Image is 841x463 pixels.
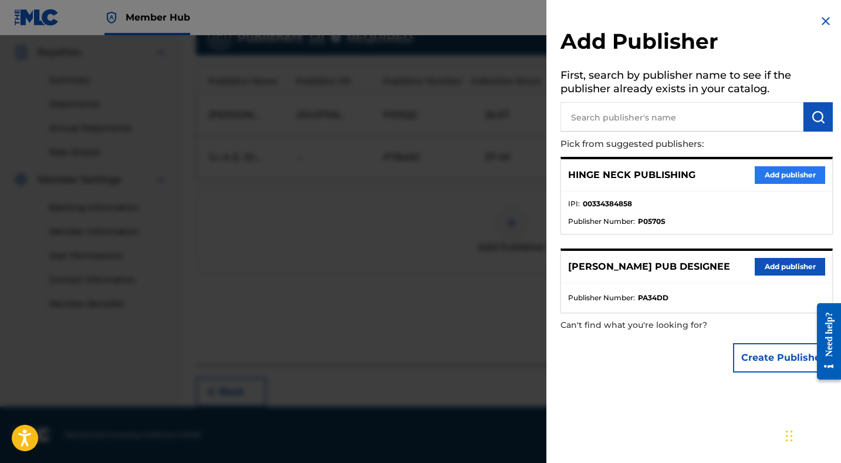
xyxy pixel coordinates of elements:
[14,9,59,26] img: MLC Logo
[568,260,730,274] p: [PERSON_NAME] PUB DESIGNEE
[583,199,632,209] strong: 00334384858
[782,407,841,463] iframe: Chat Widget
[104,11,119,25] img: Top Rightsholder
[808,294,841,389] iframe: Resource Center
[126,11,190,24] span: Member Hub
[786,418,793,454] div: Drag
[568,168,695,182] p: HINGE NECK PUBLISHING
[560,28,833,58] h2: Add Publisher
[568,199,580,209] span: IPI :
[811,110,825,124] img: Search Works
[560,65,833,102] h5: First, search by publisher name to see if the publisher already exists in your catalog.
[568,216,635,227] span: Publisher Number :
[560,132,766,157] p: Pick from suggested publishers:
[560,102,803,132] input: Search publisher's name
[560,313,766,337] p: Can't find what you're looking for?
[638,216,666,227] strong: P0570S
[755,258,825,276] button: Add publisher
[568,293,635,303] span: Publisher Number :
[755,166,825,184] button: Add publisher
[638,293,668,303] strong: PA34DD
[733,343,833,373] button: Create Publisher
